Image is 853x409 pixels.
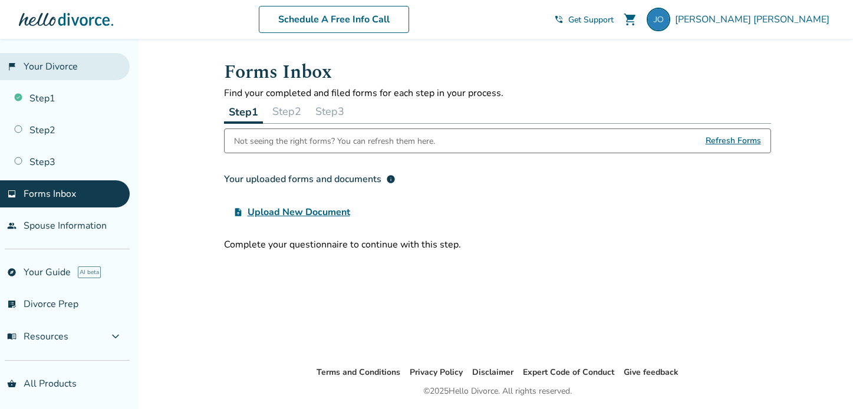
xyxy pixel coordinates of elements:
[568,14,614,25] span: Get Support
[317,367,400,378] a: Terms and Conditions
[7,62,17,71] span: flag_2
[675,13,834,26] span: [PERSON_NAME] [PERSON_NAME]
[108,329,123,344] span: expand_more
[224,238,771,251] div: Complete your questionnaire to continue with this step.
[78,266,101,278] span: AI beta
[554,15,564,24] span: phone_in_talk
[7,379,17,388] span: shopping_basket
[224,58,771,87] h1: Forms Inbox
[268,100,306,123] button: Step2
[233,207,243,217] span: upload_file
[423,384,572,398] div: © 2025 Hello Divorce. All rights reserved.
[259,6,409,33] a: Schedule A Free Info Call
[7,332,17,341] span: menu_book
[24,187,76,200] span: Forms Inbox
[410,367,463,378] a: Privacy Policy
[7,299,17,309] span: list_alt_check
[472,365,513,380] li: Disclaimer
[623,12,637,27] span: shopping_cart
[7,189,17,199] span: inbox
[234,129,435,153] div: Not seeing the right forms? You can refresh them here.
[794,352,853,409] iframe: Chat Widget
[554,14,614,25] a: phone_in_talkGet Support
[7,221,17,230] span: people
[311,100,349,123] button: Step3
[647,8,670,31] img: jobrien737@yahoo.com
[706,129,761,153] span: Refresh Forms
[224,87,771,100] p: Find your completed and filed forms for each step in your process.
[624,365,679,380] li: Give feedback
[386,174,396,184] span: info
[224,100,263,124] button: Step1
[523,367,614,378] a: Expert Code of Conduct
[248,205,350,219] span: Upload New Document
[224,172,396,186] div: Your uploaded forms and documents
[7,268,17,277] span: explore
[7,330,68,343] span: Resources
